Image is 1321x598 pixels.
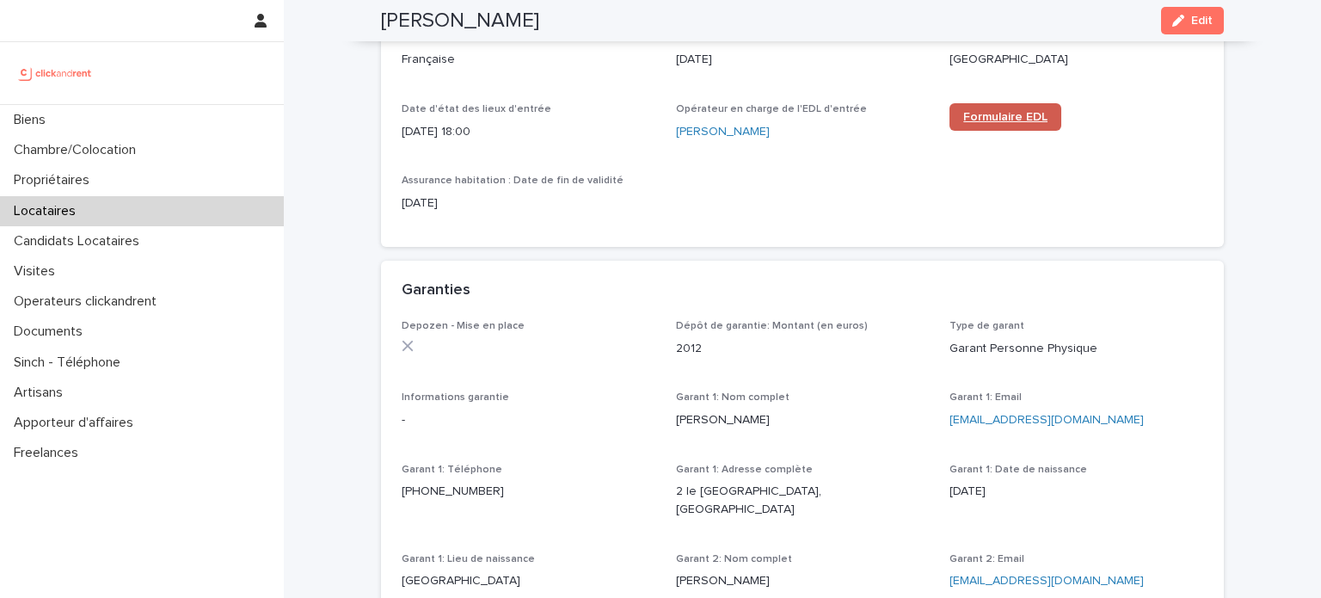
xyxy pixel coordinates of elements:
p: Freelances [7,445,92,461]
span: Garant 1: Date de naissance [949,465,1087,475]
p: - [402,411,655,429]
span: Garant 1: Adresse complète [676,465,813,475]
p: Garant Personne Physique [949,340,1203,358]
span: Informations garantie [402,392,509,403]
p: 2012 [676,340,930,358]
span: Garant 2: Email [949,554,1024,564]
span: Garant 2: Nom complet [676,554,792,564]
h2: [PERSON_NAME] [381,9,539,34]
span: Opérateur en charge de l'EDL d'entrée [676,104,867,114]
p: Apporteur d'affaires [7,415,147,431]
span: Edit [1191,15,1213,27]
span: Garant 1: Téléphone [402,465,502,475]
span: Type de garant [949,321,1024,331]
a: Formulaire EDL [949,103,1061,131]
span: Formulaire EDL [963,111,1048,123]
p: [GEOGRAPHIC_DATA] [402,572,655,590]
span: Date d'état des lieux d'entrée [402,104,551,114]
button: Edit [1161,7,1224,34]
img: UCB0brd3T0yccxBKYDjQ [14,56,97,90]
p: [PERSON_NAME] [676,411,930,429]
p: Propriétaires [7,172,103,188]
a: [PERSON_NAME] [676,123,770,141]
span: Depozen - Mise en place [402,321,525,331]
p: Operateurs clickandrent [7,293,170,310]
p: Sinch - Téléphone [7,354,134,371]
a: [EMAIL_ADDRESS][DOMAIN_NAME] [949,575,1144,587]
p: [DATE] [949,483,1203,501]
p: Locataires [7,203,89,219]
p: [DATE] [402,194,655,213]
p: [GEOGRAPHIC_DATA] [949,51,1203,69]
a: [EMAIL_ADDRESS][DOMAIN_NAME] [949,414,1144,426]
span: Dépôt de garantie: Montant (en euros) [676,321,868,331]
p: Visites [7,263,69,280]
h2: Garanties [402,281,470,300]
p: Chambre/Colocation [7,142,150,158]
p: [DATE] 18:00 [402,123,655,141]
p: Documents [7,324,96,340]
p: Biens [7,112,59,128]
span: Garant 1: Email [949,392,1022,403]
p: 2 le [GEOGRAPHIC_DATA], [GEOGRAPHIC_DATA] [676,483,930,519]
p: Française [402,51,655,69]
p: [PHONE_NUMBER] [402,483,655,501]
span: Assurance habitation : Date de fin de validité [402,176,624,186]
p: [PERSON_NAME] [676,572,930,590]
span: Garant 1: Nom complet [676,392,790,403]
span: Garant 1: Lieu de naissance [402,554,535,564]
p: Artisans [7,385,77,401]
p: [DATE] [676,51,930,69]
p: Candidats Locataires [7,233,153,250]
